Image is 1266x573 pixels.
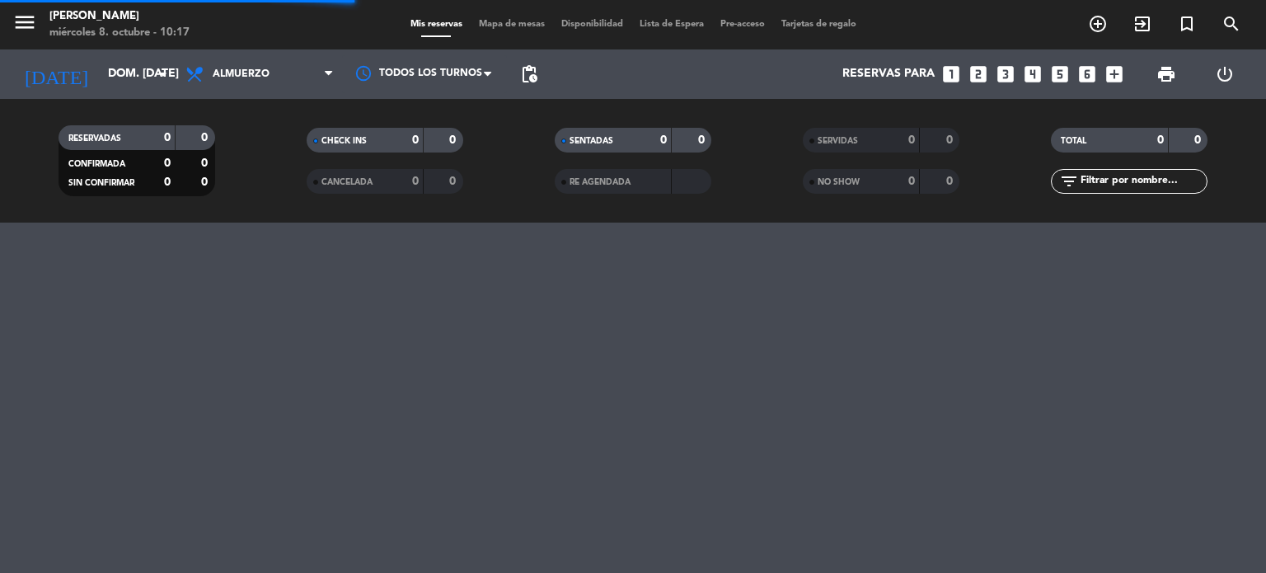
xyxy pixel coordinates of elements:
[570,178,631,186] span: RE AGENDADA
[213,68,270,80] span: Almuerzo
[164,132,171,143] strong: 0
[570,137,613,145] span: SENTADAS
[660,134,667,146] strong: 0
[321,137,367,145] span: CHECK INS
[164,157,171,169] strong: 0
[818,137,858,145] span: SERVIDAS
[1059,171,1079,191] i: filter_list
[1049,63,1071,85] i: looks_5
[68,160,125,168] span: CONFIRMADA
[1194,134,1204,146] strong: 0
[402,20,471,29] span: Mis reservas
[412,134,419,146] strong: 0
[631,20,712,29] span: Lista de Espera
[201,132,211,143] strong: 0
[1061,137,1086,145] span: TOTAL
[449,134,459,146] strong: 0
[68,134,121,143] span: RESERVADAS
[1221,14,1241,34] i: search
[153,64,173,84] i: arrow_drop_down
[1157,134,1164,146] strong: 0
[1195,49,1254,99] div: LOG OUT
[842,68,935,81] span: Reservas para
[12,10,37,35] i: menu
[940,63,962,85] i: looks_one
[553,20,631,29] span: Disponibilidad
[1076,63,1098,85] i: looks_6
[201,157,211,169] strong: 0
[449,176,459,187] strong: 0
[946,176,956,187] strong: 0
[773,20,865,29] span: Tarjetas de regalo
[49,25,190,41] div: miércoles 8. octubre - 10:17
[995,63,1016,85] i: looks_3
[1132,14,1152,34] i: exit_to_app
[968,63,989,85] i: looks_two
[908,134,915,146] strong: 0
[68,179,134,187] span: SIN CONFIRMAR
[908,176,915,187] strong: 0
[1156,64,1176,84] span: print
[1022,63,1043,85] i: looks_4
[12,10,37,40] button: menu
[1079,172,1207,190] input: Filtrar por nombre...
[1104,63,1125,85] i: add_box
[698,134,708,146] strong: 0
[818,178,860,186] span: NO SHOW
[519,64,539,84] span: pending_actions
[471,20,553,29] span: Mapa de mesas
[1215,64,1235,84] i: power_settings_new
[164,176,171,188] strong: 0
[49,8,190,25] div: [PERSON_NAME]
[1177,14,1197,34] i: turned_in_not
[712,20,773,29] span: Pre-acceso
[946,134,956,146] strong: 0
[412,176,419,187] strong: 0
[321,178,373,186] span: CANCELADA
[201,176,211,188] strong: 0
[1088,14,1108,34] i: add_circle_outline
[12,56,100,92] i: [DATE]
